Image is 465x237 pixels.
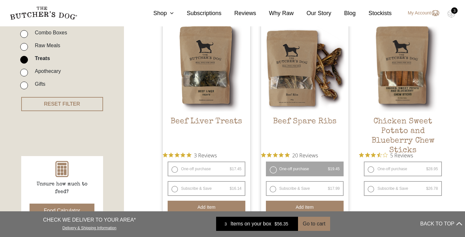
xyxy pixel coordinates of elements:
[266,181,344,196] label: Subscribe & Save
[194,150,217,160] span: 3 Reviews
[256,9,294,18] a: Why Raw
[447,10,455,18] img: TBD_Cart-Empty.png
[62,224,116,230] a: Delivery & Shipping Information
[266,162,344,176] label: One-off purchase
[275,221,277,226] span: $
[31,28,67,37] label: Combo Boxes
[328,167,330,171] span: $
[230,167,241,171] bdi: 17.45
[364,162,442,176] label: One-off purchase
[140,9,174,18] a: Shop
[31,80,45,88] label: Gifts
[21,97,103,111] button: RESET FILTER
[451,7,458,14] div: 3
[364,181,442,196] label: Subscribe & Save
[30,204,95,218] button: Food Calculator
[163,117,250,147] h2: Beef Liver Treats
[168,162,245,176] label: One-off purchase
[292,150,318,160] span: 20 Reviews
[426,167,438,171] bdi: 28.95
[328,186,340,191] bdi: 17.99
[426,167,428,171] span: $
[216,217,298,231] a: 3 Items on your box $56.35
[231,220,271,228] span: Items on your box
[356,9,392,18] a: Stockists
[328,186,330,191] span: $
[163,24,250,112] img: Beef Liver Treats
[31,54,50,63] label: Treats
[275,221,288,226] bdi: 56.35
[426,186,428,191] span: $
[43,216,136,224] p: CHECK WE DELIVER TO YOUR AREA*
[31,67,61,75] label: Apothecary
[298,217,330,231] button: Go to cart
[426,186,438,191] bdi: 26.78
[30,180,94,196] p: Unsure how much to feed?
[401,9,439,17] a: My Account
[163,150,217,160] button: Rated 5 out of 5 stars from 3 reviews. Jump to reviews.
[168,181,245,196] label: Subscribe & Save
[359,24,446,112] img: Chicken Sweet Potato and Blueberry Chew Sticks
[420,216,462,232] button: BACK TO TOP
[168,201,245,214] button: Add item
[390,150,413,160] span: 5 Reviews
[331,9,356,18] a: Blog
[230,167,232,171] span: $
[359,150,413,160] button: Rated 3.4 out of 5 stars from 5 reviews. Jump to reviews.
[163,24,250,147] a: Beef Liver TreatsBeef Liver Treats
[261,24,348,112] img: Beef Spare Ribs
[230,186,232,191] span: $
[359,24,446,147] a: Chicken Sweet Potato and Blueberry Chew SticksChicken Sweet Potato and Blueberry Chew Sticks
[328,167,340,171] bdi: 19.45
[221,9,256,18] a: Reviews
[294,9,331,18] a: Our Story
[230,186,241,191] bdi: 16.14
[261,150,318,160] button: Rated 4.9 out of 5 stars from 20 reviews. Jump to reviews.
[221,221,231,227] div: 3
[261,24,348,147] a: Beef Spare RibsBeef Spare Ribs
[261,117,348,147] h2: Beef Spare Ribs
[31,41,60,50] label: Raw Meals
[266,201,344,214] button: Add item
[359,117,446,147] h2: Chicken Sweet Potato and Blueberry Chew Sticks
[174,9,221,18] a: Subscriptions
